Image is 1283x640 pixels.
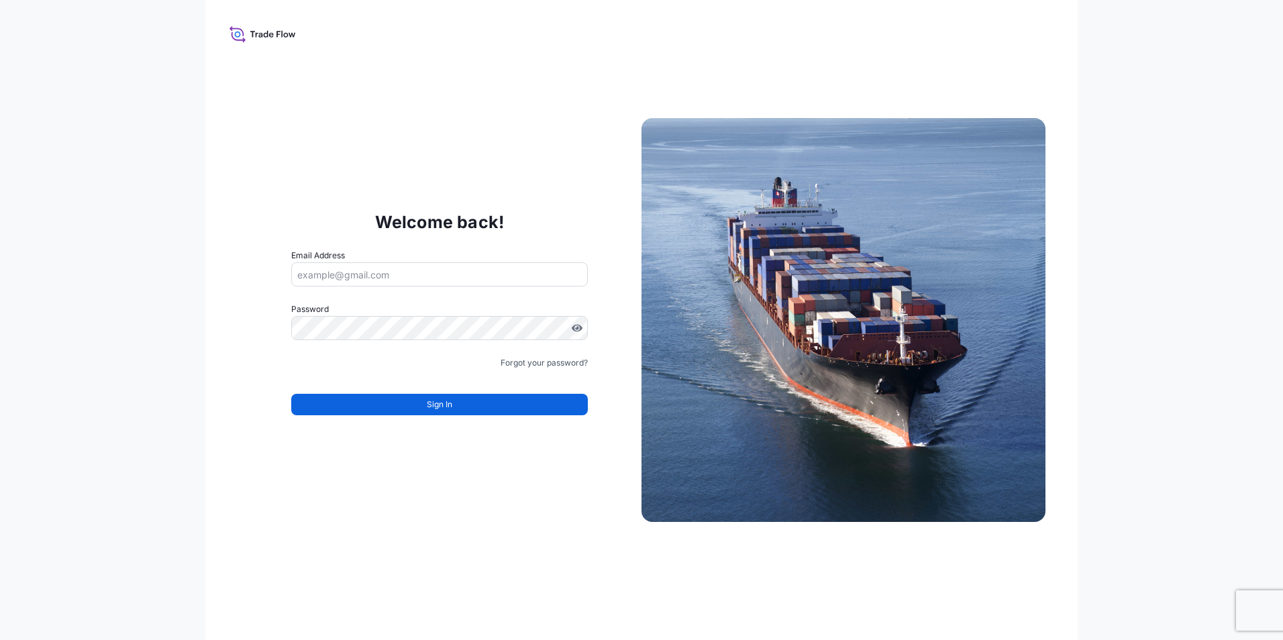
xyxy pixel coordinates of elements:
span: Sign In [427,398,452,411]
input: example@gmail.com [291,262,588,286]
label: Password [291,303,588,316]
button: Show password [572,323,582,333]
button: Sign In [291,394,588,415]
p: Welcome back! [375,211,505,233]
a: Forgot your password? [501,356,588,370]
img: Ship illustration [641,118,1045,522]
label: Email Address [291,249,345,262]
